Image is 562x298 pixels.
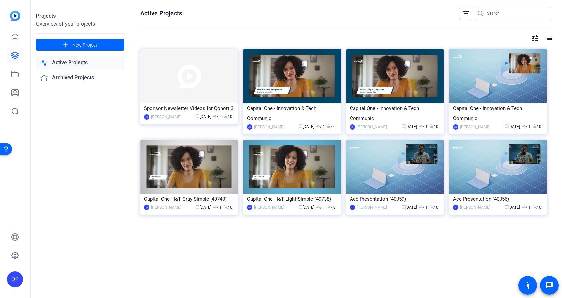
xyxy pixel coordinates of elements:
[504,124,508,128] span: calendar_today
[462,9,470,17] mat-icon: filter_list
[223,114,227,118] span: radio
[213,205,217,209] span: group
[532,124,541,129] span: / 0
[453,124,458,130] div: AH
[522,124,526,128] span: group
[429,205,433,209] span: radio
[62,41,70,49] mat-icon: add
[299,124,303,128] span: calendar_today
[151,114,181,120] div: [PERSON_NAME]
[350,124,355,130] div: AH
[144,114,149,120] div: BR
[504,205,508,209] span: calendar_today
[487,9,547,17] input: Search
[401,205,417,210] span: [DATE]
[223,205,232,210] span: / 0
[350,194,440,204] div: Ace Presentation (40059)
[223,205,227,209] span: radio
[419,205,423,209] span: group
[196,205,211,210] span: [DATE]
[316,124,320,128] span: group
[140,9,182,17] h1: Active Projects
[316,124,325,129] span: / 1
[357,124,387,130] div: [PERSON_NAME]
[36,20,124,28] div: Overview of your projects
[401,205,405,209] span: calendar_today
[247,103,337,123] div: Capital One - Innovation & Tech Communic
[357,204,387,211] div: [PERSON_NAME]
[196,114,211,119] span: [DATE]
[419,205,428,210] span: / 1
[504,124,520,129] span: [DATE]
[419,124,423,128] span: group
[247,205,252,210] div: AH
[522,124,531,129] span: / 1
[522,205,526,209] span: group
[532,124,536,128] span: radio
[7,271,23,287] div: DP
[36,71,124,85] a: Archived Projects
[151,204,181,211] div: [PERSON_NAME]
[196,205,200,209] span: calendar_today
[10,11,20,21] img: blue-gradient.svg
[453,205,458,210] div: IH
[401,124,405,128] span: calendar_today
[144,205,149,210] div: AH
[453,194,543,204] div: Ace Presentation (40056)
[213,114,222,119] span: / 2
[213,205,222,210] span: / 1
[327,205,336,210] span: / 0
[544,34,552,42] mat-icon: list
[36,39,124,51] button: New Project
[522,205,531,210] span: / 1
[460,204,490,211] div: [PERSON_NAME]
[254,204,284,211] div: [PERSON_NAME]
[316,205,325,210] span: / 1
[327,205,331,209] span: radio
[453,103,543,123] div: Capital One - Innovation & Tech Communic
[429,205,438,210] span: / 0
[545,281,553,289] mat-icon: message
[247,124,252,130] div: AH
[460,124,490,130] div: [PERSON_NAME]
[299,205,303,209] span: calendar_today
[350,205,355,210] div: IH
[144,194,234,204] div: Capital One - I&T Gray Simple (49740)
[254,124,284,130] div: [PERSON_NAME]
[327,124,336,129] span: / 0
[531,34,539,42] mat-icon: tune
[36,56,124,70] a: Active Projects
[350,103,440,123] div: Capital One - Innovation & Tech Communic
[429,124,433,128] span: radio
[316,205,320,209] span: group
[532,205,541,210] span: / 0
[429,124,438,129] span: / 0
[419,124,428,129] span: / 1
[36,12,124,20] div: Projects
[401,124,417,129] span: [DATE]
[213,114,217,118] span: group
[247,194,337,204] div: Capital One - I&T Light Simple (49738)
[72,42,97,49] span: New Project
[196,114,200,118] span: calendar_today
[504,205,520,210] span: [DATE]
[532,205,536,209] span: radio
[524,281,532,289] mat-icon: accessibility
[299,124,314,129] span: [DATE]
[223,114,232,119] span: / 0
[299,205,314,210] span: [DATE]
[327,124,331,128] span: radio
[144,103,234,113] div: Sponsor Newsletter Videos for Cohort 3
